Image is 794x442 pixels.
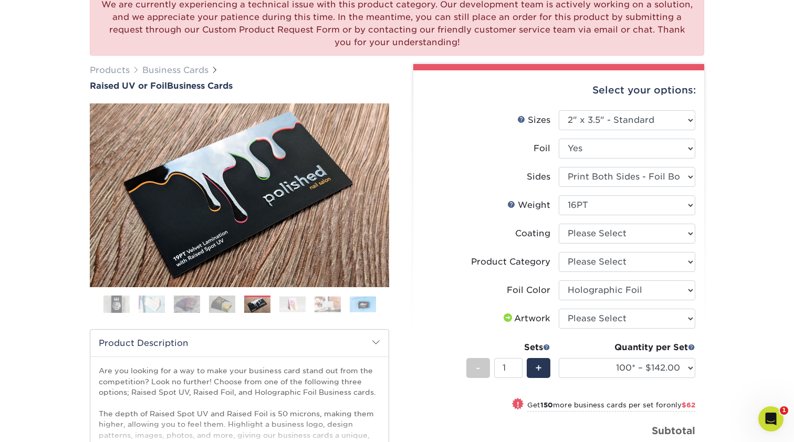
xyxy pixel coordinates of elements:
[90,330,389,356] h2: Product Description
[666,401,695,409] span: only
[142,65,208,75] a: Business Cards
[758,406,783,432] iframe: Intercom live chat
[471,256,550,268] div: Product Category
[517,399,519,410] span: !
[652,425,695,436] strong: Subtotal
[315,296,341,312] img: Business Cards 07
[422,70,696,110] div: Select your options:
[90,81,389,91] h1: Business Cards
[279,296,306,312] img: Business Cards 06
[559,341,695,354] div: Quantity per Set
[502,312,550,325] div: Artwork
[682,401,695,409] span: $62
[90,81,389,91] a: Raised UV or FoilBusiness Cards
[527,401,695,412] small: Get more business cards per set for
[507,284,550,297] div: Foil Color
[517,114,550,127] div: Sizes
[350,296,376,312] img: Business Cards 08
[103,291,130,318] img: Business Cards 01
[780,406,788,415] span: 1
[527,171,550,183] div: Sides
[209,295,235,313] img: Business Cards 04
[515,227,550,240] div: Coating
[535,360,542,376] span: +
[466,341,550,354] div: Sets
[476,360,480,376] span: -
[90,103,389,287] img: Raised UV or Foil 05
[174,295,200,313] img: Business Cards 03
[540,401,553,409] strong: 150
[534,142,550,155] div: Foil
[90,65,130,75] a: Products
[507,199,550,212] div: Weight
[90,81,167,91] span: Raised UV or Foil
[139,295,165,313] img: Business Cards 02
[244,297,270,313] img: Business Cards 05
